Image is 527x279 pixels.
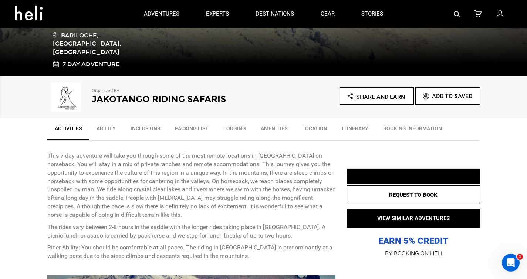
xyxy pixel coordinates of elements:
[47,82,84,112] img: img_c7739d8e3845a77e31e528f81c7fbc81.jpg
[47,243,336,260] p: Rider Ability: You should be comfortable at all paces. The riding in [GEOGRAPHIC_DATA] is predomi...
[63,60,119,69] span: 7 Day Adventure
[517,254,523,260] span: 1
[144,10,179,18] p: adventures
[356,93,405,100] span: Share and Earn
[123,121,168,139] a: Inclusions
[347,185,480,204] button: REQUEST TO BOOK
[454,11,460,17] img: search-bar-icon.svg
[47,223,336,240] p: The rides vary between 2-8 hours in the saddle with the longer rides taking place in [GEOGRAPHIC_...
[295,121,335,139] a: Location
[256,10,294,18] p: destinations
[89,121,123,139] a: Ability
[502,254,520,272] iframe: Intercom live chat
[206,10,229,18] p: experts
[376,121,449,139] a: BOOKING INFORMATION
[432,93,472,100] span: Add To Saved
[347,209,480,228] button: VIEW SIMILAR ADVENTURES
[53,31,158,57] span: Bariloche, [GEOGRAPHIC_DATA], [GEOGRAPHIC_DATA]
[92,87,243,94] p: Organized By
[216,121,253,139] a: Lodging
[253,121,295,139] a: Amenities
[347,248,480,259] p: BY BOOKING ON HELI
[335,121,376,139] a: Itinerary
[92,94,243,104] h2: Jakotango Riding Safaris
[47,121,89,140] a: Activities
[47,152,336,219] p: This 7-day adventure will take you through some of the most remote locations in [GEOGRAPHIC_DATA]...
[168,121,216,139] a: Packing List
